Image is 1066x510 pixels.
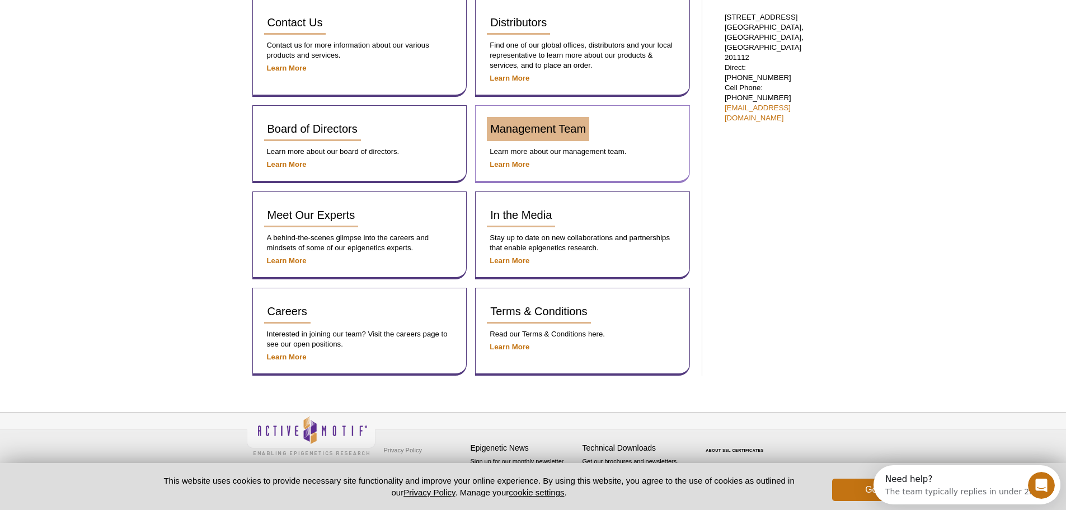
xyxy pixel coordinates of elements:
[144,475,814,498] p: This website uses cookies to provide necessary site functionality and improve your online experie...
[264,40,455,60] p: Contact us for more information about our various products and services.
[403,488,455,497] a: Privacy Policy
[4,4,196,35] div: Open Intercom Messenger
[487,329,678,339] p: Read our Terms & Conditions here.
[267,209,355,221] span: Meet Our Experts
[381,442,425,458] a: Privacy Policy
[583,457,689,485] p: Get our brochures and newsletters, or request them by mail.
[264,117,361,141] a: Board of Directors
[490,209,552,221] span: In the Media
[490,123,586,135] span: Management Team
[583,443,689,453] h4: Technical Downloads
[471,457,577,495] p: Sign up for our monthly newsletter highlighting recent publications in the field of epigenetics.
[725,12,814,123] p: [STREET_ADDRESS] [GEOGRAPHIC_DATA], [GEOGRAPHIC_DATA], [GEOGRAPHIC_DATA] 201112 Direct: [PHONE_NU...
[487,233,678,253] p: Stay up to date on new collaborations and partnerships that enable epigenetics research.
[267,353,307,361] a: Learn More
[12,10,163,18] div: Need help?
[264,11,326,35] a: Contact Us
[694,432,778,457] table: Click to Verify - This site chose Symantec SSL for secure e-commerce and confidential communicati...
[1028,472,1055,499] iframe: Intercom live chat
[267,160,307,169] a: Learn More
[725,104,791,122] a: [EMAIL_ADDRESS][DOMAIN_NAME]
[490,160,529,169] a: Learn More
[490,343,529,351] a: Learn More
[264,147,455,157] p: Learn more about our board of directors.
[267,305,307,317] span: Careers
[267,16,323,29] span: Contact Us
[490,305,587,317] span: Terms & Conditions
[832,479,922,501] button: Got it!
[487,300,590,324] a: Terms & Conditions
[487,11,550,35] a: Distributors
[490,256,529,265] a: Learn More
[490,16,547,29] span: Distributors
[381,458,440,475] a: Terms & Conditions
[874,465,1060,504] iframe: Intercom live chat discovery launcher
[267,123,358,135] span: Board of Directors
[264,300,311,324] a: Careers
[706,448,764,452] a: ABOUT SSL CERTIFICATES
[264,203,359,227] a: Meet Our Experts
[267,64,307,72] a: Learn More
[487,117,589,141] a: Management Team
[487,203,555,227] a: In the Media
[267,256,307,265] a: Learn More
[247,413,375,458] img: Active Motif,
[264,233,455,253] p: A behind-the-scenes glimpse into the careers and mindsets of some of our epigenetics experts.
[264,329,455,349] p: Interested in joining our team? Visit the careers page to see our open positions.
[487,147,678,157] p: Learn more about our management team.
[487,40,678,71] p: Find one of our global offices, distributors and your local representative to learn more about ou...
[12,18,163,30] div: The team typically replies in under 2m
[471,443,577,453] h4: Epigenetic News
[509,488,564,497] button: cookie settings
[490,74,529,82] a: Learn More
